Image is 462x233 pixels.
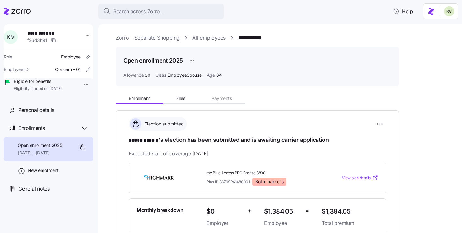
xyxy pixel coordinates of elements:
[388,5,418,18] button: Help
[7,35,14,40] span: K M
[206,170,317,176] span: my Blue Access PPO Bronze 3800
[129,136,386,145] h1: 's election has been submitted and is awaiting carrier application
[4,66,29,73] span: Employee ID
[207,72,215,78] span: Age
[129,96,150,101] span: Enrollment
[137,171,182,185] img: Highmark BlueCross BlueShield
[61,54,81,60] span: Employee
[116,34,180,42] a: Zorro - Separate Shopping
[393,8,413,15] span: Help
[98,4,224,19] button: Search across Zorro...
[18,150,62,156] span: [DATE] - [DATE]
[206,219,243,227] span: Employer
[113,8,164,15] span: Search across Zorro...
[14,78,62,85] span: Eligible for benefits
[18,142,62,148] span: Open enrollment 2025
[18,106,54,114] span: Personal details
[55,66,81,73] span: Concern - 01
[264,206,300,217] span: $1,384.05
[129,150,208,158] span: Expected start of coverage
[137,206,183,214] span: Monthly breakdown
[192,34,226,42] a: All employees
[18,124,45,132] span: Enrollments
[176,96,185,101] span: Files
[18,185,50,193] span: General notes
[305,206,309,215] span: =
[145,72,150,78] span: $0
[216,72,222,78] span: 64
[342,175,371,181] span: View plan details
[255,179,284,185] span: Both markets
[155,72,166,78] span: Class
[206,179,250,185] span: Plan ID: 33709PA1480001
[206,206,243,217] span: $0
[264,219,300,227] span: Employee
[248,206,251,215] span: +
[123,57,183,64] h1: Open enrollment 2025
[322,219,378,227] span: Total premium
[27,37,47,43] span: f26d3b91
[322,206,378,217] span: $1,384.05
[192,150,208,158] span: [DATE]
[143,121,184,127] span: Election submitted
[28,167,59,174] span: New enrollment
[4,54,12,60] span: Role
[342,175,378,181] a: View plan details
[211,96,232,101] span: Payments
[444,6,454,16] img: 676487ef2089eb4995defdc85707b4f5
[14,86,62,92] span: Eligibility started on [DATE]
[123,72,144,78] span: Allowance
[167,72,202,78] span: EmployeeSpouse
